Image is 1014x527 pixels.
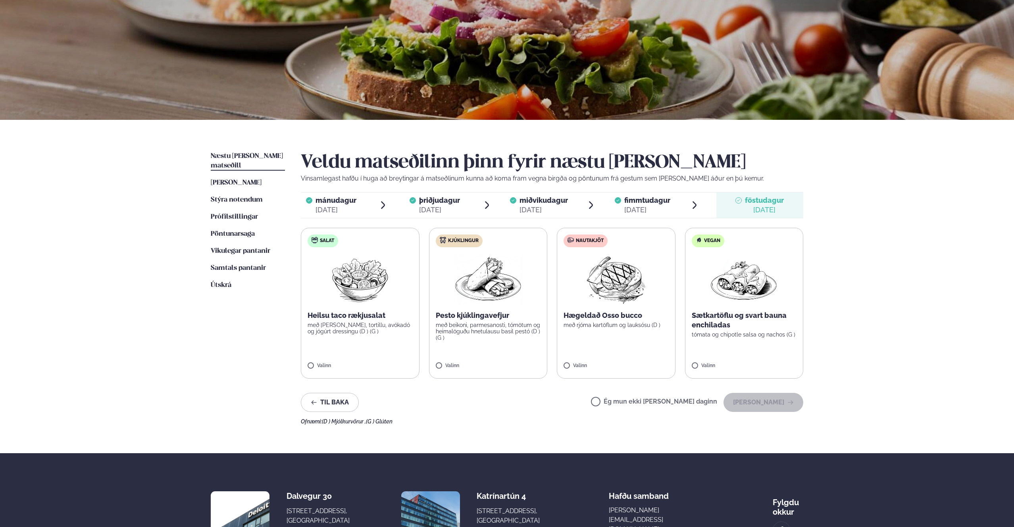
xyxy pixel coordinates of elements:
[211,229,255,239] a: Pöntunarsaga
[440,237,446,243] img: chicken.svg
[609,485,669,501] span: Hafðu samband
[211,195,263,205] a: Stýra notendum
[692,311,797,330] p: Sætkartöflu og svart bauna enchiladas
[308,322,413,335] p: með [PERSON_NAME], tortillu, avókadó og jógúrt dressingu (D ) (G )
[692,331,797,338] p: tómata og chipotle salsa og nachos (G )
[211,178,262,188] a: [PERSON_NAME]
[723,393,803,412] button: [PERSON_NAME]
[211,213,258,220] span: Prófílstillingar
[301,174,803,183] p: Vinsamlegast hafðu í huga að breytingar á matseðlinum kunna að koma fram vegna birgða og pöntunum...
[576,238,604,244] span: Nautakjöt
[477,506,540,525] div: [STREET_ADDRESS], [GEOGRAPHIC_DATA]
[568,237,574,243] img: beef.svg
[211,265,266,271] span: Samtals pantanir
[448,238,479,244] span: Kjúklingur
[520,205,568,215] div: [DATE]
[419,196,460,204] span: þriðjudagur
[520,196,568,204] span: miðvikudagur
[624,196,670,204] span: fimmtudagur
[301,393,359,412] button: Til baka
[366,418,393,425] span: (G ) Glúten
[287,506,350,525] div: [STREET_ADDRESS], [GEOGRAPHIC_DATA]
[453,254,523,304] img: Wraps.png
[696,237,702,243] img: Vegan.svg
[211,248,270,254] span: Vikulegar pantanir
[436,322,541,341] p: með beikoni, parmesanosti, tómötum og heimalöguðu hnetulausu basil pestó (D ) (G )
[211,153,283,169] span: Næstu [PERSON_NAME] matseðill
[211,212,258,222] a: Prófílstillingar
[211,246,270,256] a: Vikulegar pantanir
[211,152,285,171] a: Næstu [PERSON_NAME] matseðill
[211,196,263,203] span: Stýra notendum
[211,263,266,273] a: Samtals pantanir
[745,196,784,204] span: föstudagur
[316,196,356,204] span: mánudagur
[211,231,255,237] span: Pöntunarsaga
[211,282,231,289] span: Útskrá
[704,238,720,244] span: Vegan
[325,254,395,304] img: Salad.png
[312,237,318,243] img: salad.svg
[581,254,651,304] img: Beef-Meat.png
[564,311,669,320] p: Hægeldað Osso bucco
[287,491,350,501] div: Dalvegur 30
[773,491,803,517] div: Fylgdu okkur
[211,281,231,290] a: Útskrá
[419,205,460,215] div: [DATE]
[745,205,784,215] div: [DATE]
[301,418,803,425] div: Ofnæmi:
[709,254,779,304] img: Enchilada.png
[624,205,670,215] div: [DATE]
[316,205,356,215] div: [DATE]
[211,179,262,186] span: [PERSON_NAME]
[436,311,541,320] p: Pesto kjúklingavefjur
[320,238,334,244] span: Salat
[564,322,669,328] p: með rjóma kartöflum og lauksósu (D )
[308,311,413,320] p: Heilsu taco rækjusalat
[322,418,366,425] span: (D ) Mjólkurvörur ,
[301,152,803,174] h2: Veldu matseðilinn þinn fyrir næstu [PERSON_NAME]
[477,491,540,501] div: Katrínartún 4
